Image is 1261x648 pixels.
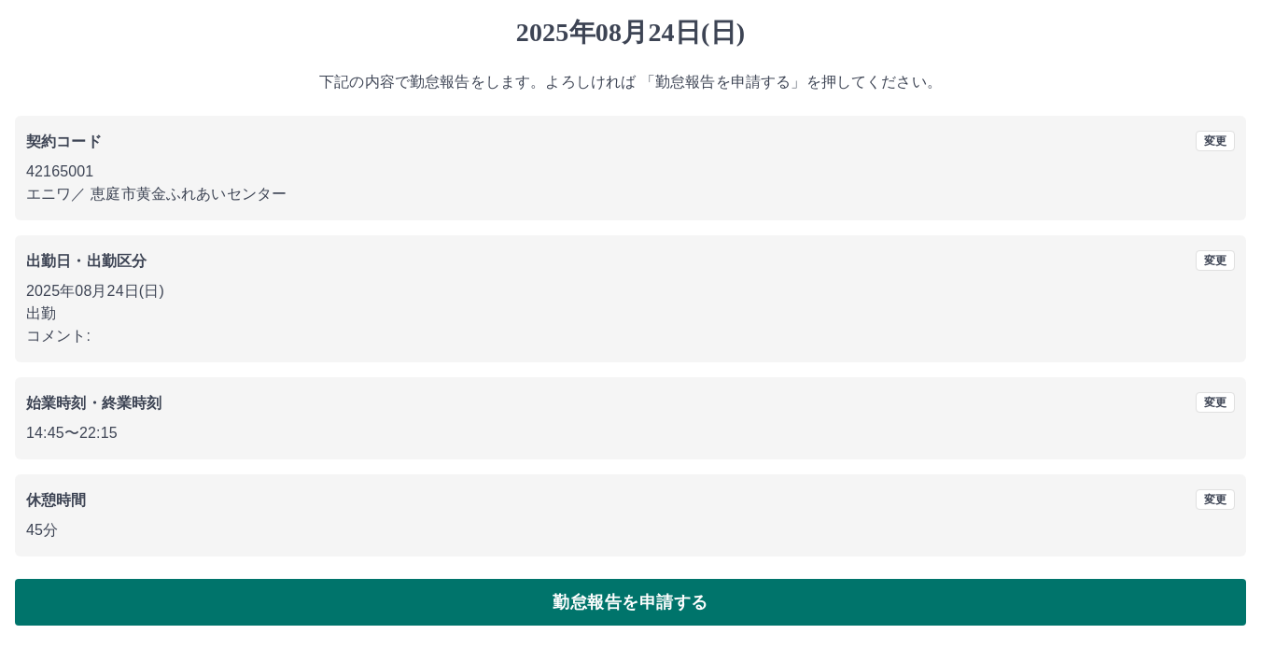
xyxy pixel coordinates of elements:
[1196,392,1235,413] button: 変更
[15,579,1246,626] button: 勤怠報告を申請する
[26,253,147,269] b: 出勤日・出勤区分
[26,519,1235,542] p: 45分
[15,17,1246,49] h1: 2025年08月24日(日)
[15,71,1246,93] p: 下記の内容で勤怠報告をします。よろしければ 「勤怠報告を申請する」を押してください。
[26,183,1235,205] p: エニワ ／ 恵庭市黄金ふれあいセンター
[26,161,1235,183] p: 42165001
[26,395,161,411] b: 始業時刻・終業時刻
[26,325,1235,347] p: コメント:
[26,492,87,508] b: 休憩時間
[26,303,1235,325] p: 出勤
[1196,250,1235,271] button: 変更
[1196,489,1235,510] button: 変更
[1196,131,1235,151] button: 変更
[26,280,1235,303] p: 2025年08月24日(日)
[26,422,1235,444] p: 14:45 〜 22:15
[26,134,102,149] b: 契約コード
